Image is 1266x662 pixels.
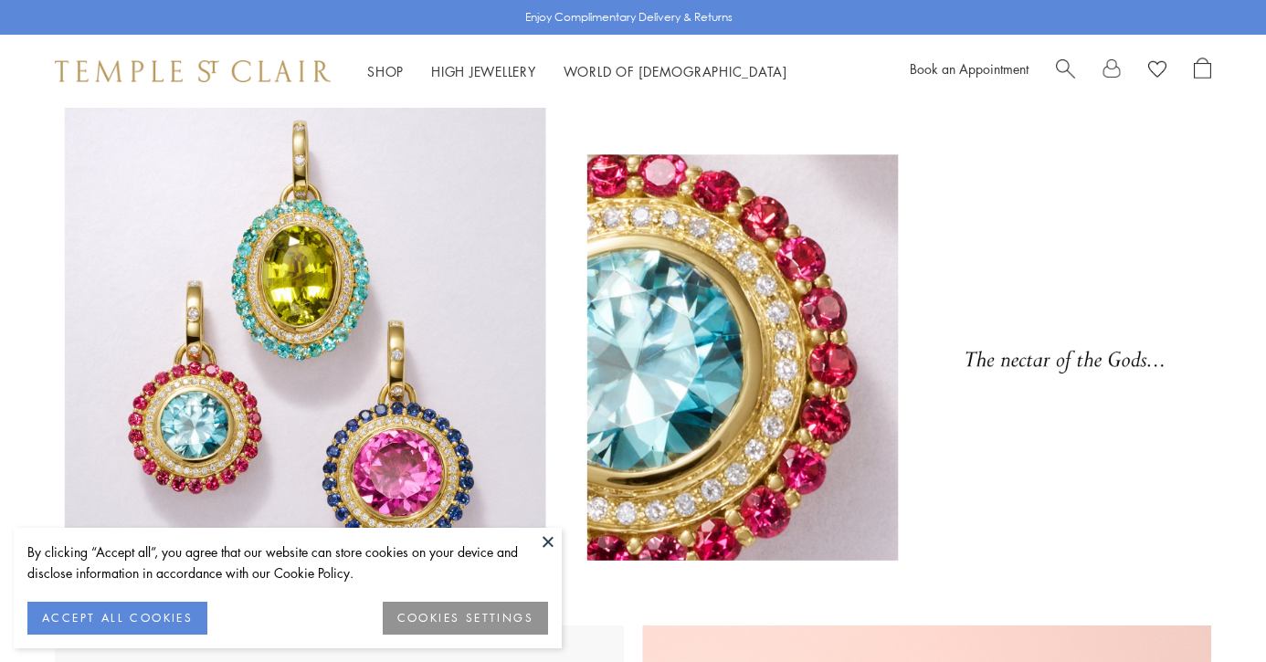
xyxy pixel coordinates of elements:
nav: Main navigation [367,60,787,83]
a: Book an Appointment [910,59,1029,78]
button: COOKIES SETTINGS [383,602,548,635]
a: Open Shopping Bag [1194,58,1211,85]
a: World of [DEMOGRAPHIC_DATA]World of [DEMOGRAPHIC_DATA] [564,62,787,80]
p: Enjoy Complimentary Delivery & Returns [525,8,733,26]
a: High JewelleryHigh Jewellery [431,62,536,80]
div: By clicking “Accept all”, you agree that our website can store cookies on your device and disclos... [27,541,548,583]
iframe: Gorgias live chat messenger [1175,576,1248,644]
a: ShopShop [367,62,404,80]
a: Search [1056,58,1075,85]
a: View Wishlist [1148,58,1166,85]
button: ACCEPT ALL COOKIES [27,602,207,635]
img: Temple St. Clair [55,60,331,82]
